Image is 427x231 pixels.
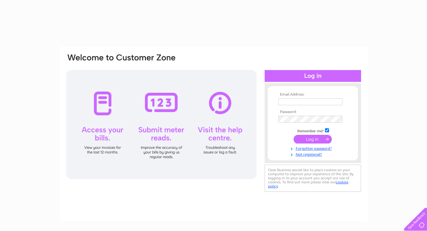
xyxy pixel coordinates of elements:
a: cookies policy [268,180,348,188]
a: Not registered? [278,151,349,157]
th: Password: [277,110,349,114]
input: Submit [294,135,332,144]
a: Forgotten password? [278,145,349,151]
div: Clear Business would like to place cookies on your computer to improve your experience of the sit... [265,165,361,192]
td: Remember me? [277,127,349,134]
th: Email Address: [277,92,349,97]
